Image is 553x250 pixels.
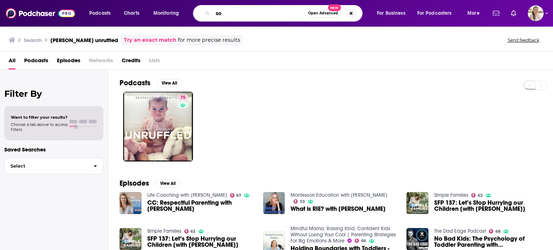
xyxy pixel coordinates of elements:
[361,239,366,242] span: 66
[213,8,305,19] input: Search podcasts, credits, & more...
[377,8,405,18] span: For Business
[490,7,502,19] a: Show notifications dropdown
[124,8,139,18] span: Charts
[4,88,103,99] h2: Filter By
[495,230,500,233] span: 68
[308,12,338,15] span: Open Advanced
[120,78,150,87] h2: Podcasts
[263,192,285,214] img: What is RIE? with Janet Lansbury
[147,236,255,248] a: SFP 137: Let’s Stop Hurrying our Children [with Janet Lansbury]
[434,236,541,248] span: No Bad Kids: The Psychology of Toddler Parenting with [PERSON_NAME]
[413,8,462,19] button: open menu
[89,55,113,69] span: Networks
[505,37,541,43] button: Send feedback
[471,193,483,197] a: 63
[120,179,181,188] a: EpisodesView All
[148,8,188,19] button: open menu
[89,8,111,18] span: Podcasts
[5,164,88,168] span: Select
[406,228,428,250] img: No Bad Kids: The Psychology of Toddler Parenting with Janet Lansbury
[178,36,240,44] span: for more precise results
[406,192,428,214] img: SFP 137: Let’s Stop Hurrying our Children [with Janet Lansbury]
[6,6,75,20] img: Podchaser - Follow, Share and Rate Podcasts
[155,179,181,188] button: View All
[149,55,160,69] span: Lists
[489,229,500,233] a: 68
[84,8,120,19] button: open menu
[291,206,386,212] a: What is RIE? with Janet Lansbury
[434,236,541,248] a: No Bad Kids: The Psychology of Toddler Parenting with Janet Lansbury
[190,230,195,233] span: 63
[147,192,227,198] a: Life Coaching with Christine Hassler
[50,37,118,44] h3: [PERSON_NAME] unruffled
[124,36,176,44] a: Try an exact match
[467,8,480,18] span: More
[9,55,15,69] a: All
[120,228,141,250] img: SFP 137: Let’s Stop Hurrying our Children [with Janet Lansbury]
[305,9,341,18] button: Open AdvancedNew
[230,193,242,197] a: 67
[153,8,179,18] span: Monitoring
[120,78,182,87] a: PodcastsView All
[122,55,140,69] a: Credits
[156,79,182,87] button: View All
[291,192,387,198] a: Montessori Education with Jesse McCarthy
[434,192,468,198] a: Simple Families
[4,146,103,153] p: Saved Searches
[180,94,185,101] span: 75
[328,4,341,11] span: New
[528,5,544,21] span: Logged in as acquavie
[11,115,68,120] span: Want to filter your results?
[528,5,544,21] img: User Profile
[147,200,255,212] span: CC: Respectful Parenting with [PERSON_NAME]
[293,199,305,204] a: 53
[355,238,366,243] a: 66
[236,194,241,197] span: 67
[123,92,193,162] a: 75
[300,200,305,203] span: 53
[434,228,486,234] a: The Dad Edge Podcast
[528,5,544,21] button: Show profile menu
[434,200,541,212] span: SFP 137: Let’s Stop Hurrying our Children [with [PERSON_NAME]]
[147,228,181,234] a: Simple Families
[24,55,48,69] a: Podcasts
[291,206,386,212] span: What is RIE? with [PERSON_NAME]
[57,55,80,69] a: Episodes
[200,5,369,22] div: Search podcasts, credits, & more...
[4,158,103,174] button: Select
[24,37,42,44] h3: Search
[120,179,149,188] h2: Episodes
[119,8,144,19] a: Charts
[508,7,519,19] a: Show notifications dropdown
[478,194,483,197] span: 63
[147,236,255,248] span: SFP 137: Let’s Stop Hurrying our Children [with [PERSON_NAME]]
[11,122,68,132] span: Choose a tab above to access filters.
[372,8,414,19] button: open menu
[462,8,489,19] button: open menu
[184,229,196,233] a: 63
[120,192,141,214] img: CC: Respectful Parenting with Janet Lansbury
[291,226,396,244] a: Mindful Mama: Raising Kind, Confident Kids Without Losing Your Cool | Parenting Strategies For Bi...
[417,8,452,18] span: For Podcasters
[177,95,188,100] a: 75
[147,200,255,212] a: CC: Respectful Parenting with Janet Lansbury
[434,200,541,212] a: SFP 137: Let’s Stop Hurrying our Children [with Janet Lansbury]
